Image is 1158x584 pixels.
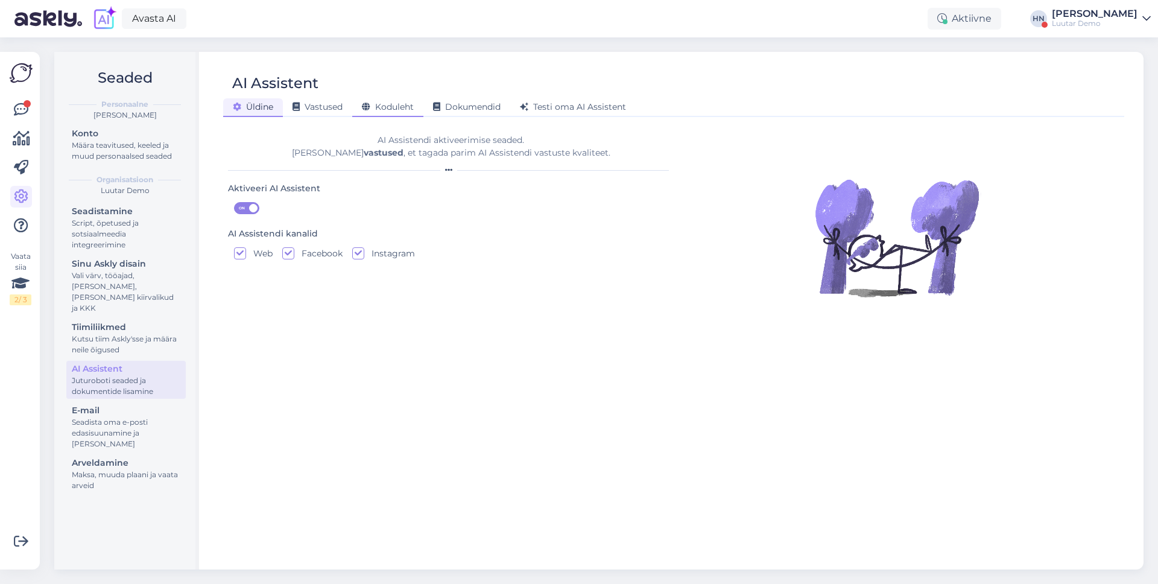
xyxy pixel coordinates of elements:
[10,294,31,305] div: 2 / 3
[72,321,180,334] div: Tiimiliikmed
[66,256,186,316] a: Sinu Askly disainVali värv, tööajad, [PERSON_NAME], [PERSON_NAME] kiirvalikud ja KKK
[228,182,320,195] div: Aktiveeri AI Assistent
[72,457,180,469] div: Arveldamine
[364,147,403,158] b: vastused
[1030,10,1047,27] div: HN
[66,319,186,357] a: TiimiliikmedKutsu tiim Askly'sse ja määra neile õigused
[294,247,343,259] label: Facebook
[66,402,186,451] a: E-mailSeadista oma e-posti edasisuunamine ja [PERSON_NAME]
[72,375,180,397] div: Juturoboti seaded ja dokumentide lisamine
[101,99,148,110] b: Personaalne
[10,62,33,84] img: Askly Logo
[66,125,186,163] a: KontoMäära teavitused, keeled ja muud personaalsed seaded
[66,361,186,399] a: AI AssistentJuturoboti seaded ja dokumentide lisamine
[232,72,318,95] div: AI Assistent
[928,8,1001,30] div: Aktiivne
[812,153,981,322] img: Illustration
[92,6,117,31] img: explore-ai
[122,8,186,29] a: Avasta AI
[64,66,186,89] h2: Seaded
[66,203,186,252] a: SeadistamineScript, õpetused ja sotsiaalmeedia integreerimine
[1052,19,1137,28] div: Luutar Demo
[433,101,501,112] span: Dokumendid
[72,363,180,375] div: AI Assistent
[228,227,318,241] div: AI Assistendi kanalid
[72,140,180,162] div: Määra teavitused, keeled ja muud personaalsed seaded
[72,404,180,417] div: E-mail
[520,101,626,112] span: Testi oma AI Assistent
[235,203,249,214] span: ON
[293,101,343,112] span: Vastused
[72,469,180,491] div: Maksa, muuda plaani ja vaata arveid
[246,247,273,259] label: Web
[72,334,180,355] div: Kutsu tiim Askly'sse ja määra neile õigused
[64,110,186,121] div: [PERSON_NAME]
[96,174,153,185] b: Organisatsioon
[72,258,180,270] div: Sinu Askly disain
[1052,9,1151,28] a: [PERSON_NAME]Luutar Demo
[72,218,180,250] div: Script, õpetused ja sotsiaalmeedia integreerimine
[10,251,31,305] div: Vaata siia
[233,101,273,112] span: Üldine
[64,185,186,196] div: Luutar Demo
[364,247,415,259] label: Instagram
[362,101,414,112] span: Koduleht
[1052,9,1137,19] div: [PERSON_NAME]
[72,205,180,218] div: Seadistamine
[72,127,180,140] div: Konto
[228,134,674,159] div: AI Assistendi aktiveerimise seaded. [PERSON_NAME] , et tagada parim AI Assistendi vastuste kvalit...
[72,270,180,314] div: Vali värv, tööajad, [PERSON_NAME], [PERSON_NAME] kiirvalikud ja KKK
[72,417,180,449] div: Seadista oma e-posti edasisuunamine ja [PERSON_NAME]
[66,455,186,493] a: ArveldamineMaksa, muuda plaani ja vaata arveid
